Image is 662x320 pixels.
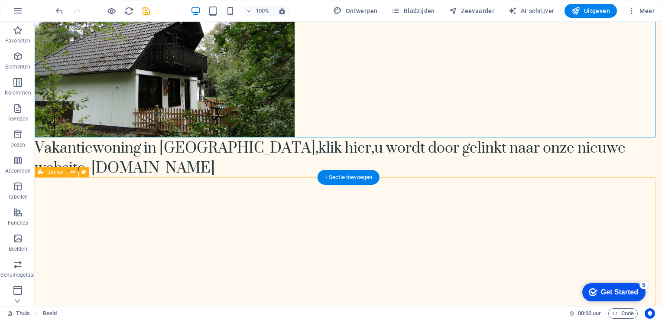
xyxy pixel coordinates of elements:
[388,4,438,18] button: Bladzijden
[569,308,601,319] h6: Session time
[47,170,64,175] span: Banner
[7,308,30,319] a: Click to cancel selection. Double-click to open Pages
[43,308,57,319] nav: breadcrumb
[106,6,117,16] button: Click here to leave preview mode and continue editing
[404,7,435,14] font: Bladzijden
[8,219,28,226] p: Functies
[243,6,273,16] button: 100%
[461,7,494,14] font: Zeevaarder
[445,4,498,18] button: Zeevaarder
[346,7,378,14] font: Ontwerpen
[608,308,638,319] button: Code
[256,6,269,16] h6: 100%
[5,37,30,44] p: Favorieten
[621,308,634,319] font: Code
[521,7,555,14] font: AI-schrijver
[5,63,30,70] p: Elementen
[0,271,35,278] p: Schuifregelaar
[55,6,65,16] i: Undo: Change text (Ctrl+Z)
[278,7,286,15] i: On resize automatically adjust zoom level to fit chosen device.
[123,6,134,16] button: herladen
[624,4,658,18] button: Meer
[505,4,558,18] button: AI-schrijver
[43,308,57,319] span: Click to select. Double-click to edit
[5,167,31,174] p: Accordeon
[639,7,655,14] font: Meer
[16,308,30,319] font: Thuis
[578,308,601,319] span: 00 00 uur
[330,4,381,18] button: Ontwerpen
[565,4,617,18] button: Uitgeven
[26,10,63,17] div: Get Started
[141,6,151,16] i: Save (Ctrl+S)
[330,4,381,18] div: Design (Ctrl+Alt+Y)
[645,308,655,319] button: Gebruikersgericht
[54,6,65,16] button: ongedaan maken
[8,193,28,200] p: Tabellen
[64,2,73,10] div: 5
[5,89,31,96] p: Kolommen
[7,115,29,122] p: Tevreden
[584,7,610,14] font: Uitgeven
[584,310,585,317] span: :
[10,141,26,148] p: Dozen
[124,6,134,16] i: Reload page
[141,6,151,16] button: redden
[9,245,27,252] p: Beelden
[318,170,380,185] div: + Sectie toevoegen
[7,4,70,23] div: Get Started 5 items remaining, 0% complete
